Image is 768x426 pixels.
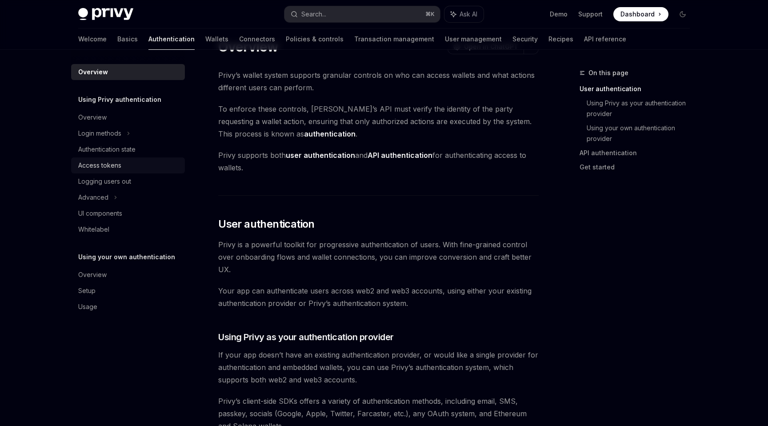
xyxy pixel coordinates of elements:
[78,112,107,123] div: Overview
[580,146,697,160] a: API authentication
[78,285,96,296] div: Setup
[71,157,185,173] a: Access tokens
[301,9,326,20] div: Search...
[587,121,697,146] a: Using your own authentication provider
[78,192,108,203] div: Advanced
[78,8,133,20] img: dark logo
[71,283,185,299] a: Setup
[71,64,185,80] a: Overview
[78,128,121,139] div: Login methods
[71,109,185,125] a: Overview
[580,160,697,174] a: Get started
[78,269,107,280] div: Overview
[588,68,628,78] span: On this page
[218,331,394,343] span: Using Privy as your authentication provider
[354,28,434,50] a: Transaction management
[444,6,484,22] button: Ask AI
[71,173,185,189] a: Logging users out
[218,238,539,276] span: Privy is a powerful toolkit for progressive authentication of users. With fine-grained control ov...
[78,208,122,219] div: UI components
[512,28,538,50] a: Security
[218,217,315,231] span: User authentication
[548,28,573,50] a: Recipes
[218,285,539,309] span: Your app can authenticate users across web2 and web3 accounts, using either your existing authent...
[550,10,568,19] a: Demo
[71,205,185,221] a: UI components
[78,224,109,235] div: Whitelabel
[148,28,195,50] a: Authentication
[205,28,228,50] a: Wallets
[78,67,108,77] div: Overview
[239,28,275,50] a: Connectors
[284,6,440,22] button: Search...⌘K
[578,10,603,19] a: Support
[218,69,539,94] span: Privy’s wallet system supports granular controls on who can access wallets and what actions diffe...
[286,151,355,160] strong: user authentication
[425,11,435,18] span: ⌘ K
[587,96,697,121] a: Using Privy as your authentication provider
[580,82,697,96] a: User authentication
[218,349,539,386] span: If your app doesn’t have an existing authentication provider, or would like a single provider for...
[445,28,502,50] a: User management
[78,144,136,155] div: Authentication state
[613,7,668,21] a: Dashboard
[620,10,655,19] span: Dashboard
[78,94,161,105] h5: Using Privy authentication
[584,28,626,50] a: API reference
[71,267,185,283] a: Overview
[117,28,138,50] a: Basics
[304,129,356,138] strong: authentication
[218,149,539,174] span: Privy supports both and for authenticating access to wallets.
[71,299,185,315] a: Usage
[218,103,539,140] span: To enforce these controls, [PERSON_NAME]’s API must verify the identity of the party requesting a...
[71,221,185,237] a: Whitelabel
[78,176,131,187] div: Logging users out
[78,252,175,262] h5: Using your own authentication
[78,28,107,50] a: Welcome
[368,151,432,160] strong: API authentication
[460,10,477,19] span: Ask AI
[78,301,97,312] div: Usage
[676,7,690,21] button: Toggle dark mode
[71,141,185,157] a: Authentication state
[286,28,344,50] a: Policies & controls
[78,160,121,171] div: Access tokens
